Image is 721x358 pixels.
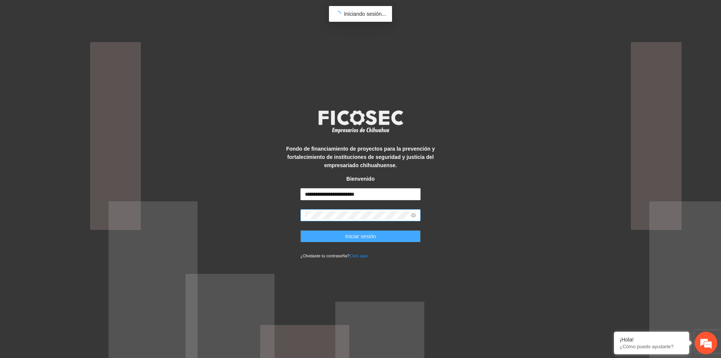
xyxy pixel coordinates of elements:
a: Click aqui [350,254,368,258]
span: Estamos en línea. [44,100,104,176]
div: ¡Hola! [620,337,683,343]
strong: Bienvenido [346,176,374,182]
button: Iniciar sesión [300,230,421,242]
small: ¿Olvidaste tu contraseña? [300,254,368,258]
div: Minimizar ventana de chat en vivo [123,4,141,22]
strong: Fondo de financiamiento de proyectos para la prevención y fortalecimiento de instituciones de seg... [286,146,435,168]
div: Chatee con nosotros ahora [39,38,126,48]
img: logo [314,108,407,136]
span: eye [411,213,416,218]
span: loading [334,11,341,18]
span: Iniciando sesión... [344,11,386,17]
span: Iniciar sesión [345,232,376,240]
textarea: Escriba su mensaje y pulse “Intro” [4,205,143,231]
p: ¿Cómo puedo ayudarte? [620,344,683,349]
